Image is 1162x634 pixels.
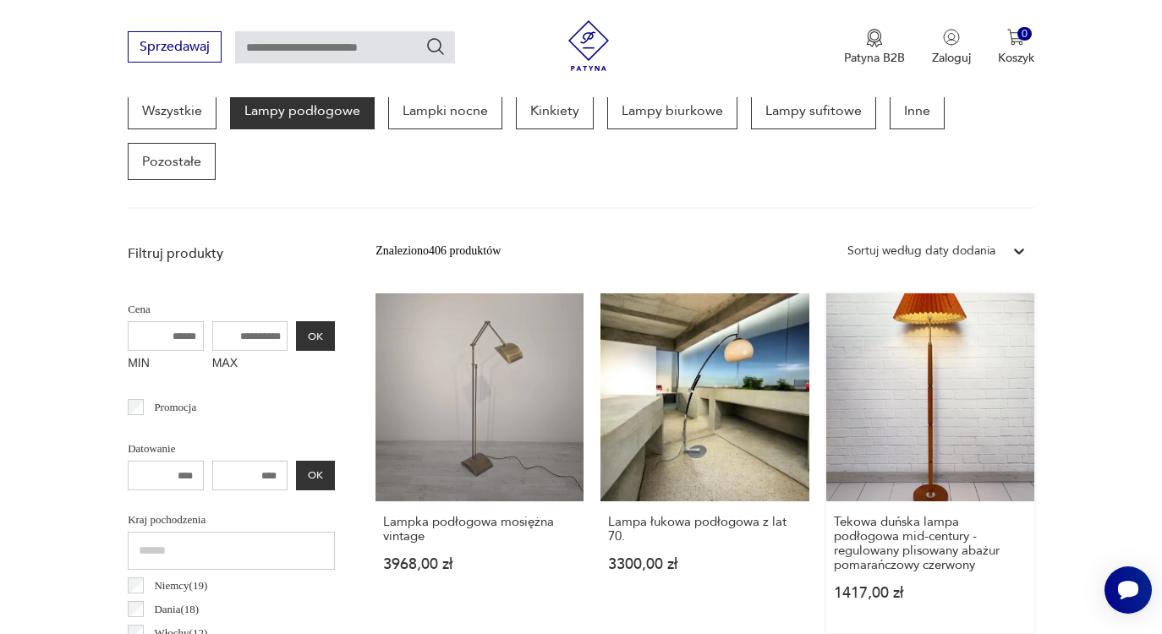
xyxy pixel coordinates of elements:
[383,515,576,544] h3: Lampka podłogowa mosiężna vintage
[1017,27,1032,41] div: 0
[425,36,446,57] button: Szukaj
[844,50,905,66] p: Patyna B2B
[375,242,501,260] div: Znaleziono 406 produktów
[128,440,335,458] p: Datowanie
[128,351,204,378] label: MIN
[128,92,217,129] a: Wszystkie
[844,29,905,66] a: Ikona medaluPatyna B2B
[296,461,335,490] button: OK
[834,586,1027,600] p: 1417,00 zł
[932,50,971,66] p: Zaloguj
[128,143,216,180] a: Pozostałe
[751,92,876,129] a: Lampy sufitowe
[1104,566,1152,614] iframe: Smartsupp widget button
[230,92,375,129] a: Lampy podłogowe
[890,92,945,129] a: Inne
[998,29,1034,66] button: 0Koszyk
[388,92,502,129] a: Lampki nocne
[375,293,584,633] a: Lampka podłogowa mosiężna vintageLampka podłogowa mosiężna vintage3968,00 zł
[128,42,222,54] a: Sprzedawaj
[563,20,614,71] img: Patyna - sklep z meblami i dekoracjami vintage
[608,557,801,571] p: 3300,00 zł
[866,29,883,47] img: Ikona medalu
[154,398,196,417] p: Promocja
[516,92,594,129] a: Kinkiety
[844,29,905,66] button: Patyna B2B
[834,515,1027,572] h3: Tekowa duńska lampa podłogowa mid-century - regulowany plisowany abażur pomarańczowy czerwony
[600,293,808,633] a: Lampa łukowa podłogowa z lat 70.Lampa łukowa podłogowa z lat 70.3300,00 zł
[128,244,335,263] p: Filtruj produkty
[128,31,222,63] button: Sprzedawaj
[607,92,737,129] a: Lampy biurkowe
[212,351,288,378] label: MAX
[826,293,1034,633] a: Tekowa duńska lampa podłogowa mid-century - regulowany plisowany abażur pomarańczowy czerwonyTeko...
[128,300,335,319] p: Cena
[383,557,576,571] p: 3968,00 zł
[998,50,1034,66] p: Koszyk
[128,511,335,529] p: Kraj pochodzenia
[932,29,971,66] button: Zaloguj
[1007,29,1024,46] img: Ikona koszyka
[608,515,801,544] h3: Lampa łukowa podłogowa z lat 70.
[943,29,960,46] img: Ikonka użytkownika
[296,321,335,351] button: OK
[154,577,207,595] p: Niemcy ( 19 )
[847,242,995,260] div: Sortuj według daty dodania
[154,600,199,619] p: Dania ( 18 )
